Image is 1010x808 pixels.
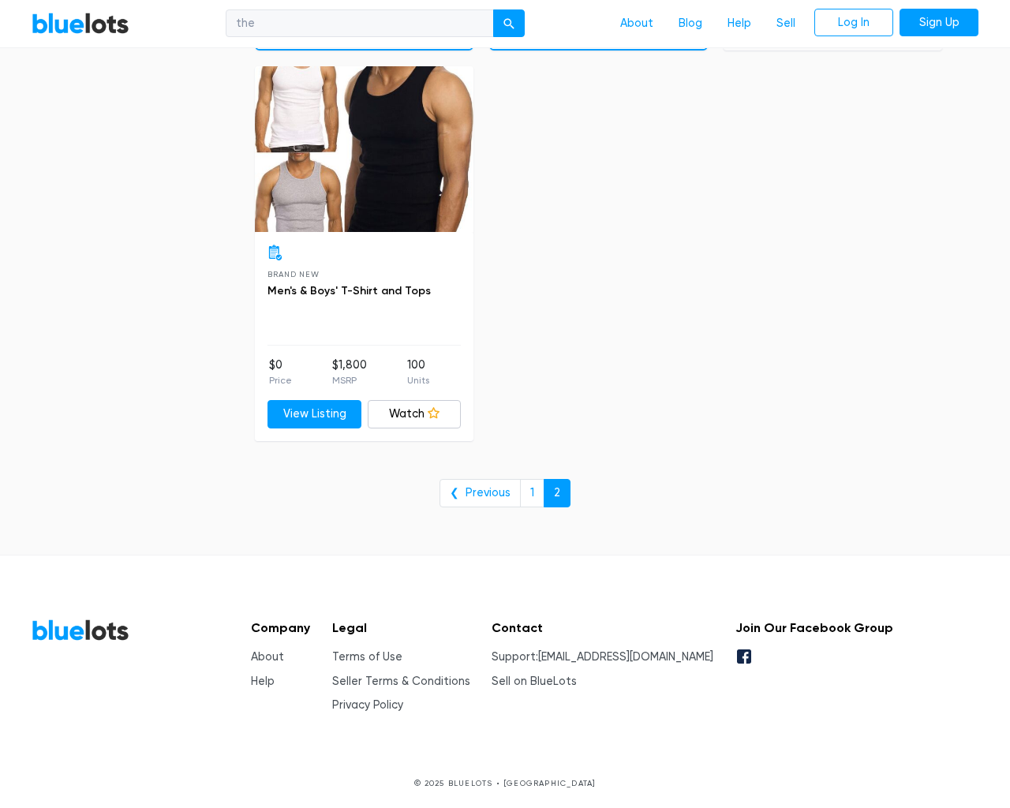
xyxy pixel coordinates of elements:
a: About [608,9,666,39]
a: View Listing [267,400,361,428]
a: Sell [764,9,808,39]
li: Support: [492,649,713,666]
a: Help [251,675,275,688]
span: Brand New [267,270,319,279]
input: Search for inventory [226,9,494,38]
a: BlueLots [32,619,129,642]
a: 2 [544,479,570,507]
p: Units [407,373,429,387]
li: $1,800 [332,357,367,388]
p: Price [269,373,292,387]
p: MSRP [332,373,367,387]
li: $0 [269,357,292,388]
h5: Join Our Facebook Group [735,620,893,635]
a: Seller Terms & Conditions [332,675,470,688]
a: Privacy Policy [332,698,403,712]
a: Terms of Use [332,650,402,664]
a: Men's & Boys' T-Shirt and Tops [267,284,431,297]
a: Sell on BlueLots [492,675,577,688]
a: 1 [520,479,544,507]
h5: Contact [492,620,713,635]
a: [EMAIL_ADDRESS][DOMAIN_NAME] [538,650,713,664]
a: Blog [666,9,715,39]
a: ❮ Previous [440,479,521,507]
li: 100 [407,357,429,388]
a: About [251,650,284,664]
a: Log In [814,9,893,37]
p: © 2025 BLUELOTS • [GEOGRAPHIC_DATA] [32,777,978,789]
a: BlueLots [32,12,129,35]
a: Help [715,9,764,39]
a: Watch [368,400,462,428]
h5: Company [251,620,310,635]
h5: Legal [332,620,470,635]
a: Sign Up [900,9,978,37]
